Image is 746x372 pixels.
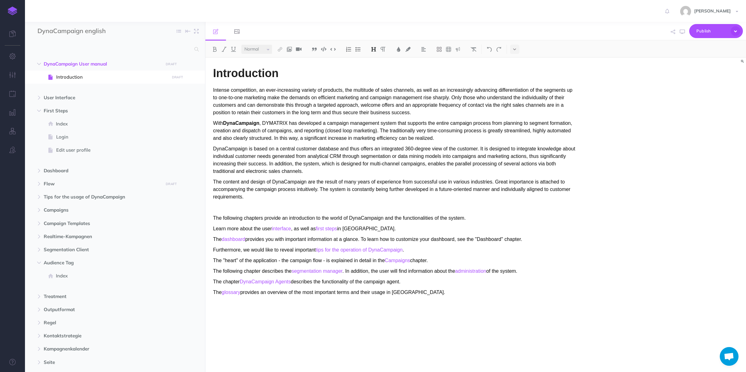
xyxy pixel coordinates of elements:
[213,289,576,296] p: The provides an overview of the most important terms and their usage in [GEOGRAPHIC_DATA].
[44,306,160,313] span: Outputformat
[213,246,576,254] p: Furthermore, we would like to reveal important .
[213,120,576,142] p: With , DYMATRIX has developed a campaign management system that supports the entire campaign proc...
[166,182,177,186] small: DRAFT
[213,178,576,201] p: The content and design of DynaCampaign are the result of many years of experience from successful...
[223,120,259,126] strong: DynaCampaign
[166,62,177,66] small: DRAFT
[37,27,111,36] input: Documentation Name
[471,47,476,52] img: Clear styles button
[213,267,576,275] p: The following chapter describes the . In addition, the user will find information about the of th...
[164,180,179,188] button: DRAFT
[346,47,351,52] img: Ordered list button
[164,61,179,68] button: DRAFT
[287,47,292,52] img: Add image button
[213,257,576,264] p: The "heart" of the application - the campaign flow - is explained in detail in the chapter.
[56,120,168,128] span: Index
[44,167,160,174] span: Dashboard
[213,86,576,116] p: Intense competition, an ever-increasing variety of products, the multitude of sales channels, as ...
[44,332,160,340] span: Kontaktstrategie
[213,67,576,80] h1: Introduction
[56,146,168,154] span: Edit user profile
[8,7,17,15] img: logo-mark.svg
[44,107,160,115] span: First Steps
[44,246,160,253] span: Segmentation Client
[316,226,337,231] a: first steps
[277,47,283,52] img: Link button
[496,47,502,52] img: Redo
[213,145,576,175] p: DynaCampaign is based on a central customer database and thus offers an integrated 360-degree vie...
[44,94,160,101] span: User Interface
[680,6,691,17] img: 7a7da18f02460fc3b630f9ef2d4b6b32.jpg
[330,47,336,51] img: Inline code button
[689,24,743,38] button: Publish
[380,47,386,52] img: Paragraph button
[44,259,160,267] span: Audience Tag
[213,214,576,222] p: The following chapters provide an introduction to the world of DynaCampaign and the functionaliti...
[385,258,410,263] a: Campaigns
[44,206,160,214] span: Campaigns
[213,225,576,232] p: Learn more about the user , as well as in [GEOGRAPHIC_DATA].
[691,8,734,14] span: [PERSON_NAME]
[696,26,728,36] span: Publish
[56,133,168,141] span: Login
[231,47,236,52] img: Underline button
[222,290,240,295] a: glossary
[44,319,160,326] span: Regel
[44,193,160,201] span: Tips for the usage of DynaCampaign
[37,44,191,55] input: Search
[240,279,291,284] a: DynaCampaign Agents
[44,220,160,227] span: Campaign Templates
[44,345,160,353] span: Kampagnenkalender
[405,47,411,52] img: Text background color button
[56,272,168,280] span: Index
[169,74,185,81] button: DRAFT
[446,47,451,52] img: Create table button
[316,247,403,252] a: tips for the operation of DynaCampaign
[296,47,302,52] img: Add video button
[44,293,160,300] span: Treatment
[213,236,576,243] p: The provides you with important information at a glance. To learn how to customize your dashboard...
[292,268,342,274] a: segmentation manager
[455,268,486,274] a: administration
[321,47,326,51] img: Code block button
[222,237,245,242] a: dashboard
[396,47,401,52] img: Text color button
[56,73,168,81] span: Introduction
[421,47,426,52] img: Alignment dropdown menu button
[213,278,576,286] p: The chapter describes the functionality of the campaign agent.
[44,180,160,188] span: Flow
[212,47,218,52] img: Bold button
[272,226,291,231] a: interface
[172,75,183,79] small: DRAFT
[221,47,227,52] img: Italic button
[44,359,160,366] span: Seite
[312,47,317,52] img: Blockquote button
[44,233,160,240] span: Realtime-Kampagnen
[720,347,739,366] a: Open chat
[355,47,361,52] img: Unordered list button
[487,47,492,52] img: Undo
[455,47,461,52] img: Callout dropdown menu button
[371,47,376,52] img: Headings dropdown button
[44,60,160,68] span: DynaCampaign User manual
